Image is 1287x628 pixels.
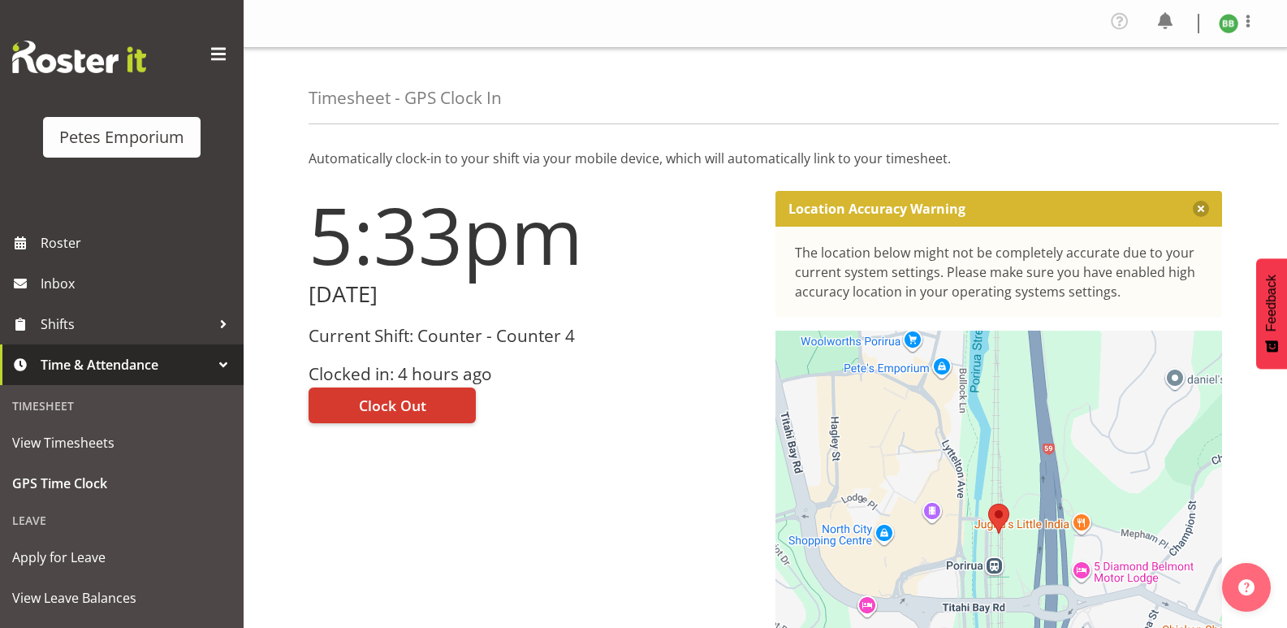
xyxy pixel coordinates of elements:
[41,312,211,336] span: Shifts
[59,125,184,149] div: Petes Emporium
[41,231,235,255] span: Roster
[4,578,240,618] a: View Leave Balances
[309,191,756,279] h1: 5:33pm
[4,537,240,578] a: Apply for Leave
[309,149,1222,168] p: Automatically clock-in to your shift via your mobile device, which will automatically link to you...
[4,422,240,463] a: View Timesheets
[4,504,240,537] div: Leave
[12,471,231,496] span: GPS Time Clock
[1193,201,1209,217] button: Close message
[309,365,756,383] h3: Clocked in: 4 hours ago
[12,545,231,570] span: Apply for Leave
[1238,579,1255,596] img: help-xxl-2.png
[795,243,1203,301] div: The location below might not be completely accurate due to your current system settings. Please m...
[309,89,502,107] h4: Timesheet - GPS Clock In
[41,353,211,377] span: Time & Attendance
[12,431,231,455] span: View Timesheets
[41,271,235,296] span: Inbox
[4,389,240,422] div: Timesheet
[309,282,756,307] h2: [DATE]
[1264,275,1279,331] span: Feedback
[4,463,240,504] a: GPS Time Clock
[1256,258,1287,369] button: Feedback - Show survey
[359,395,426,416] span: Clock Out
[1219,14,1238,33] img: beena-bist9974.jpg
[788,201,965,217] p: Location Accuracy Warning
[309,388,476,423] button: Clock Out
[12,41,146,73] img: Rosterit website logo
[12,586,231,610] span: View Leave Balances
[309,327,756,345] h3: Current Shift: Counter - Counter 4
